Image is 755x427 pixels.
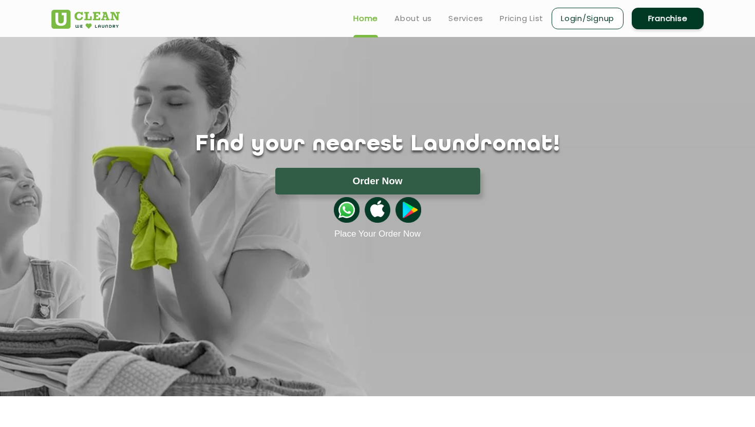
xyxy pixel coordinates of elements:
[365,197,390,223] img: apple-icon.png
[353,12,378,25] a: Home
[334,197,360,223] img: whatsappicon.png
[500,12,543,25] a: Pricing List
[552,8,624,29] a: Login/Signup
[448,12,483,25] a: Services
[334,229,421,239] a: Place Your Order Now
[395,197,421,223] img: playstoreicon.png
[51,10,120,29] img: UClean Laundry and Dry Cleaning
[394,12,432,25] a: About us
[632,8,704,29] a: Franchise
[275,168,480,195] button: Order Now
[44,132,711,158] h1: Find your nearest Laundromat!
